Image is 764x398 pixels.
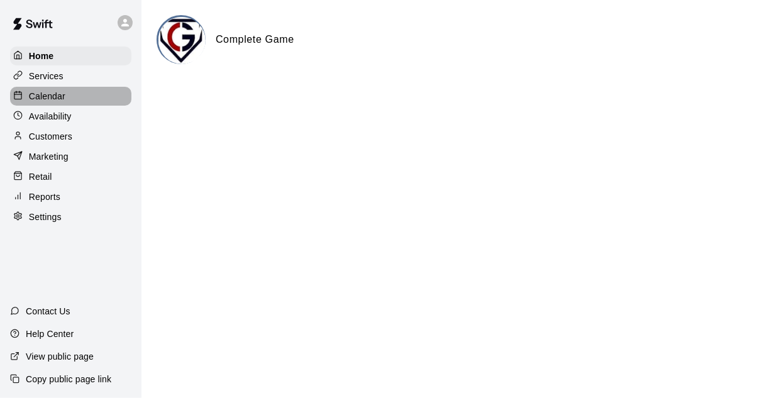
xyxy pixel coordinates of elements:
[29,150,69,163] p: Marketing
[10,147,131,166] a: Marketing
[29,90,65,102] p: Calendar
[29,70,64,82] p: Services
[216,31,294,48] h6: Complete Game
[29,50,54,62] p: Home
[10,67,131,86] a: Services
[10,167,131,186] a: Retail
[29,191,60,203] p: Reports
[29,110,72,123] p: Availability
[158,17,206,64] img: Complete Game logo
[29,211,62,223] p: Settings
[10,127,131,146] a: Customers
[10,107,131,126] a: Availability
[10,47,131,65] a: Home
[26,328,74,340] p: Help Center
[26,350,94,363] p: View public page
[10,187,131,206] a: Reports
[10,207,131,226] a: Settings
[10,87,131,106] a: Calendar
[26,305,70,318] p: Contact Us
[29,130,72,143] p: Customers
[26,373,111,385] p: Copy public page link
[29,170,52,183] p: Retail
